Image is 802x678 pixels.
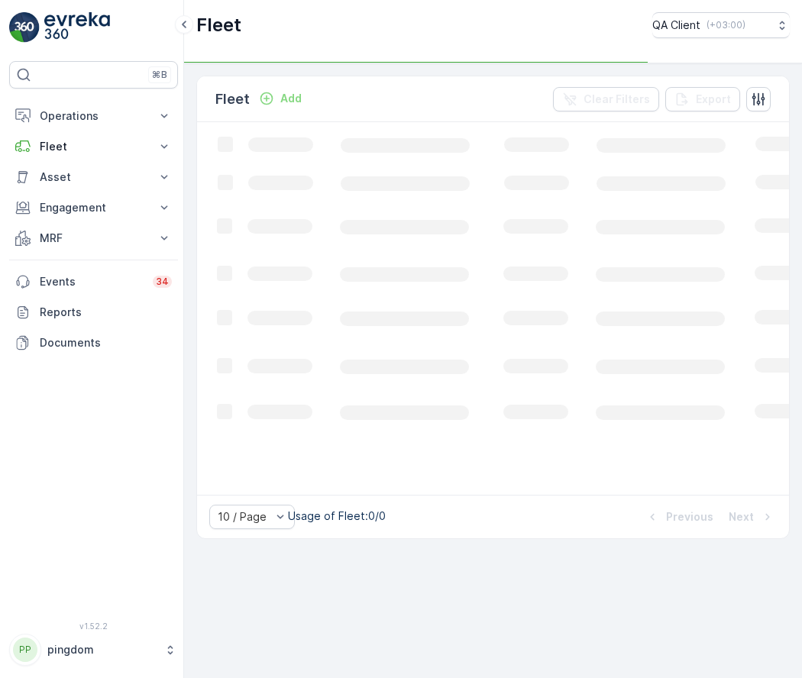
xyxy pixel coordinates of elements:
[40,305,172,320] p: Reports
[9,223,178,253] button: MRF
[9,131,178,162] button: Fleet
[47,642,157,657] p: pingdom
[707,19,745,31] p: ( +03:00 )
[40,231,147,246] p: MRF
[9,101,178,131] button: Operations
[9,297,178,328] a: Reports
[196,13,241,37] p: Fleet
[9,634,178,666] button: PPpingdom
[288,508,386,524] p: Usage of Fleet : 0/0
[40,200,147,215] p: Engagement
[643,508,715,526] button: Previous
[253,89,308,108] button: Add
[729,509,754,525] p: Next
[665,87,740,111] button: Export
[9,192,178,223] button: Engagement
[696,92,731,107] p: Export
[9,162,178,192] button: Asset
[13,638,37,662] div: PP
[9,621,178,631] span: v 1.52.2
[280,91,302,106] p: Add
[584,92,650,107] p: Clear Filters
[40,139,147,154] p: Fleet
[652,12,790,38] button: QA Client(+03:00)
[9,12,40,43] img: logo
[9,328,178,358] a: Documents
[652,18,700,33] p: QA Client
[727,508,777,526] button: Next
[156,276,169,288] p: 34
[666,509,713,525] p: Previous
[40,335,172,350] p: Documents
[152,69,167,81] p: ⌘B
[553,87,659,111] button: Clear Filters
[40,169,147,185] p: Asset
[40,108,147,124] p: Operations
[215,89,250,110] p: Fleet
[9,266,178,297] a: Events34
[40,274,144,289] p: Events
[44,12,110,43] img: logo_light-DOdMpM7g.png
